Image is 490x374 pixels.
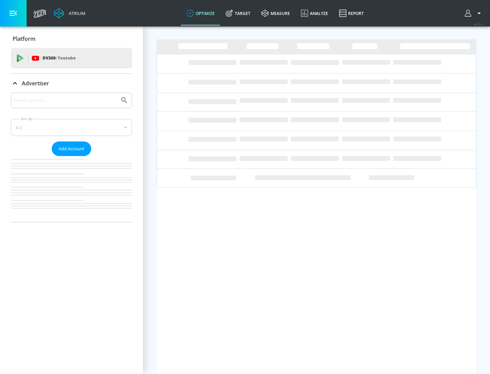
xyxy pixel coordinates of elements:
a: Target [220,1,256,26]
span: v 4.25.4 [474,22,483,26]
input: Search by name [14,96,117,105]
button: Add Account [52,141,91,156]
div: Platform [11,29,132,48]
p: Advertiser [22,80,49,87]
p: Platform [13,35,35,42]
p: Youtube [58,54,76,62]
a: optimize [181,1,220,26]
a: Atrium [54,8,85,18]
label: Sort By [19,117,34,121]
a: measure [256,1,295,26]
span: Add Account [59,145,84,153]
a: Analyze [295,1,333,26]
div: Advertiser [11,92,132,222]
p: DV360: [43,54,76,62]
div: DV360: Youtube [11,48,132,68]
a: Report [333,1,369,26]
div: A-Z [11,119,132,136]
div: Atrium [66,10,85,16]
div: Advertiser [11,74,132,93]
nav: list of Advertiser [11,156,132,222]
